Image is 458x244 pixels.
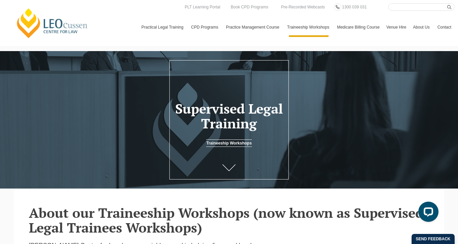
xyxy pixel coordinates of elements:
h2: About our Traineeship Workshops (now known as Supervised Legal Trainees Workshops) [29,205,429,235]
a: [PERSON_NAME] Centre for Law [15,7,89,39]
a: PLT Learning Portal [183,3,222,11]
a: CPD Programs [188,17,223,37]
a: Venue Hire [383,17,410,37]
a: Practical Legal Training [138,17,188,37]
a: About Us [410,17,434,37]
span: 1300 039 031 [342,5,367,9]
a: 1300 039 031 [340,3,368,11]
a: Medicare Billing Course [334,17,383,37]
h1: Supervised Legal Training [174,101,284,131]
a: Traineeship Workshops [206,139,252,147]
iframe: LiveChat chat widget [413,199,441,227]
a: Traineeship Workshops [284,17,334,37]
a: Book CPD Programs [229,3,270,11]
a: Contact [434,17,455,37]
a: Pre-Recorded Webcasts [279,3,327,11]
a: Practice Management Course [223,17,284,37]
